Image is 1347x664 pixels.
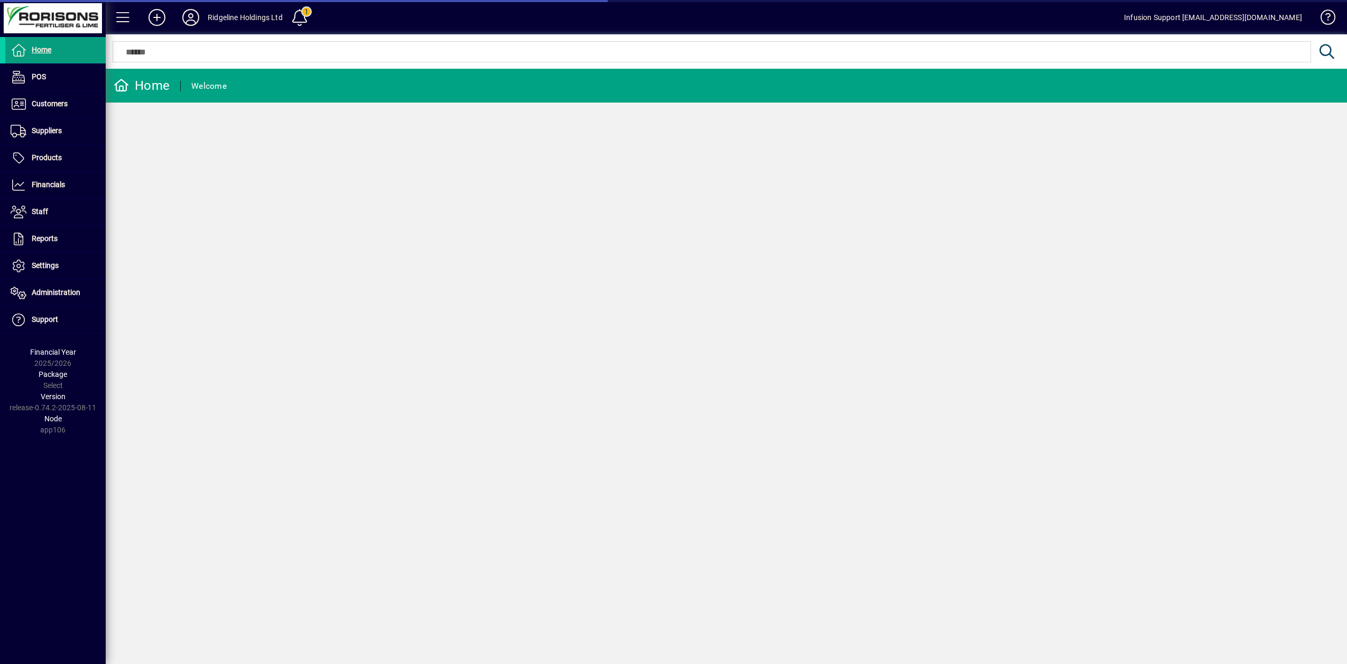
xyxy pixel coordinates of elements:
[1124,9,1302,26] div: Infusion Support [EMAIL_ADDRESS][DOMAIN_NAME]
[5,172,106,198] a: Financials
[208,9,283,26] div: Ridgeline Holdings Ltd
[5,280,106,306] a: Administration
[32,45,51,54] span: Home
[32,99,68,108] span: Customers
[32,207,48,216] span: Staff
[39,370,67,379] span: Package
[5,307,106,333] a: Support
[5,145,106,171] a: Products
[5,199,106,225] a: Staff
[41,392,66,401] span: Version
[30,348,76,356] span: Financial Year
[44,414,62,423] span: Node
[5,118,106,144] a: Suppliers
[32,153,62,162] span: Products
[114,77,170,94] div: Home
[191,78,227,95] div: Welcome
[32,126,62,135] span: Suppliers
[5,226,106,252] a: Reports
[32,288,80,297] span: Administration
[32,180,65,189] span: Financials
[32,72,46,81] span: POS
[5,253,106,279] a: Settings
[1313,2,1334,36] a: Knowledge Base
[32,315,58,324] span: Support
[5,91,106,117] a: Customers
[174,8,208,27] button: Profile
[140,8,174,27] button: Add
[32,234,58,243] span: Reports
[32,261,59,270] span: Settings
[5,64,106,90] a: POS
